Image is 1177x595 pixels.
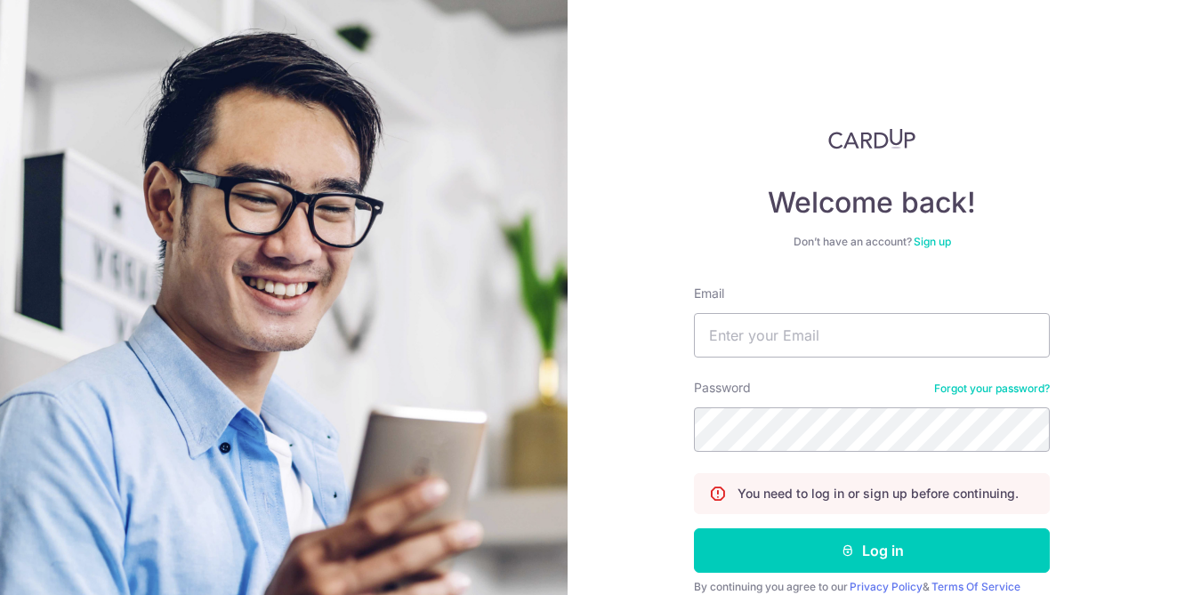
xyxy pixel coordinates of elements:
label: Password [694,379,751,397]
div: By continuing you agree to our & [694,580,1050,594]
a: Privacy Policy [850,580,923,593]
input: Enter your Email [694,313,1050,358]
div: Don’t have an account? [694,235,1050,249]
h4: Welcome back! [694,185,1050,221]
a: Sign up [914,235,951,248]
p: You need to log in or sign up before continuing. [738,485,1019,503]
a: Forgot your password? [934,382,1050,396]
a: Terms Of Service [931,580,1020,593]
label: Email [694,285,724,302]
img: CardUp Logo [828,128,915,149]
button: Log in [694,528,1050,573]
